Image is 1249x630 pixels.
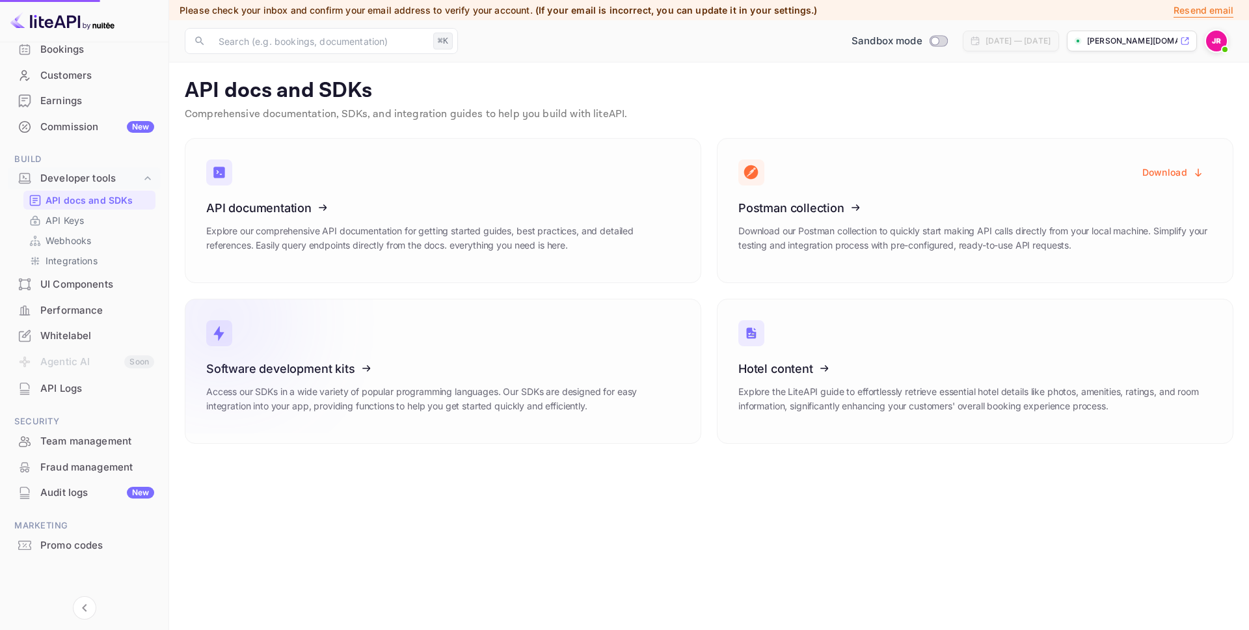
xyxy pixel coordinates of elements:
div: Performance [8,298,161,323]
a: Promo codes [8,533,161,557]
div: Team management [40,434,154,449]
p: Access our SDKs in a wide variety of popular programming languages. Our SDKs are designed for eas... [206,385,680,413]
h3: Software development kits [206,362,680,376]
div: UI Components [40,277,154,292]
img: John Richards [1206,31,1227,51]
a: API Keys [29,213,150,227]
div: Customers [8,63,161,89]
a: Hotel contentExplore the LiteAPI guide to effortlessly retrieve essential hotel details like phot... [717,299,1233,444]
button: Download [1135,159,1212,185]
p: Integrations [46,254,98,267]
div: UI Components [8,272,161,297]
a: Team management [8,429,161,453]
div: Earnings [8,89,161,114]
a: Bookings [8,37,161,61]
a: Webhooks [29,234,150,247]
a: Performance [8,298,161,322]
div: Audit logs [40,486,154,500]
div: Integrations [23,251,155,270]
p: Resend email [1174,3,1233,18]
div: Fraud management [40,460,154,475]
h3: API documentation [206,201,680,215]
p: Explore the LiteAPI guide to effortlessly retrieve essential hotel details like photos, amenities... [738,385,1212,413]
div: Customers [40,68,154,83]
div: Team management [8,429,161,454]
a: Fraud management [8,455,161,479]
div: Performance [40,303,154,318]
div: Webhooks [23,231,155,250]
a: Audit logsNew [8,480,161,504]
div: Developer tools [40,171,141,186]
div: API docs and SDKs [23,191,155,210]
span: Please check your inbox and confirm your email address to verify your account. [180,5,533,16]
p: Webhooks [46,234,91,247]
div: New [127,121,154,133]
p: API docs and SDKs [46,193,133,207]
div: CommissionNew [8,115,161,140]
span: Build [8,152,161,167]
a: Earnings [8,89,161,113]
div: Promo codes [8,533,161,558]
img: LiteAPI logo [10,10,114,31]
a: Whitelabel [8,323,161,348]
div: Earnings [40,94,154,109]
a: API documentationExplore our comprehensive API documentation for getting started guides, best pra... [185,138,701,283]
div: Promo codes [40,538,154,553]
p: Explore our comprehensive API documentation for getting started guides, best practices, and detai... [206,224,680,253]
p: [PERSON_NAME][DOMAIN_NAME]... [1087,35,1177,47]
span: Sandbox mode [852,34,922,49]
div: New [127,487,154,499]
div: API Keys [23,211,155,230]
div: API Logs [40,381,154,396]
button: Collapse navigation [73,596,96,620]
div: Commission [40,120,154,135]
div: [DATE] — [DATE] [986,35,1051,47]
div: Audit logsNew [8,480,161,506]
a: Customers [8,63,161,87]
div: Switch to Production mode [846,34,952,49]
a: API docs and SDKs [29,193,150,207]
div: Bookings [8,37,161,62]
p: Comprehensive documentation, SDKs, and integration guides to help you build with liteAPI. [185,107,1233,122]
a: CommissionNew [8,115,161,139]
div: ⌘K [433,33,453,49]
h3: Postman collection [738,201,1212,215]
a: Integrations [29,254,150,267]
div: API Logs [8,376,161,402]
span: Marketing [8,519,161,533]
span: (If your email is incorrect, you can update it in your settings.) [535,5,818,16]
a: Software development kitsAccess our SDKs in a wide variety of popular programming languages. Our ... [185,299,701,444]
h3: Hotel content [738,362,1212,376]
div: Fraud management [8,455,161,480]
p: API docs and SDKs [185,78,1233,104]
input: Search (e.g. bookings, documentation) [211,28,428,54]
div: Bookings [40,42,154,57]
a: API Logs [8,376,161,400]
div: Developer tools [8,167,161,190]
span: Security [8,415,161,429]
p: API Keys [46,213,84,227]
p: Download our Postman collection to quickly start making API calls directly from your local machin... [738,224,1212,253]
a: UI Components [8,272,161,296]
div: Whitelabel [40,329,154,344]
div: Whitelabel [8,323,161,349]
